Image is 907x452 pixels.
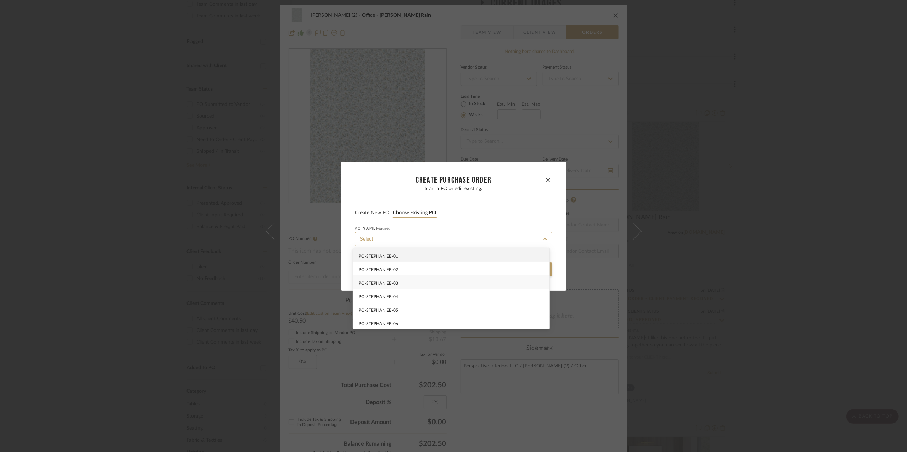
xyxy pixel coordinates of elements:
span: PO-STEPHANIEB-05 [359,308,398,312]
span: Required [376,227,391,230]
input: Select [355,232,552,246]
span: PO-STEPHANIEB-04 [359,295,398,299]
span: PO-STEPHANIEB-06 [359,322,398,326]
div: CREATE Purchase order [364,176,544,184]
span: PO-STEPHANIEB-03 [359,281,398,285]
p: Start a PO or edit existing. [355,186,552,192]
span: PO-STEPHANIEB-01 [359,254,398,258]
label: PO NAME [355,226,552,231]
button: Choose existing PO [393,210,437,216]
span: PO-STEPHANIEB-02 [359,268,398,272]
button: Create new PO [355,210,390,216]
